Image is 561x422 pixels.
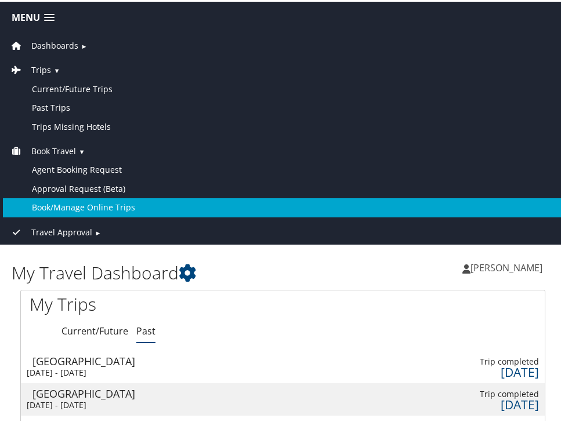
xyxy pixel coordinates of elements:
a: Current/Future [61,323,128,336]
span: ▼ [78,145,85,154]
span: ► [95,227,101,235]
span: Travel Approval [31,224,92,237]
div: [DATE] [421,398,539,408]
span: Trips [31,62,51,75]
span: [PERSON_NAME] [470,260,542,272]
a: Trips [9,63,51,74]
h1: My Trips [30,290,274,315]
a: [PERSON_NAME] [462,249,554,283]
div: Trip completed [421,387,539,398]
span: Dashboards [31,38,78,50]
div: Trip completed [421,355,539,365]
div: [DATE] - [DATE] [27,398,151,409]
h1: My Travel Dashboard [12,259,283,283]
a: Menu [6,6,60,26]
div: [GEOGRAPHIC_DATA] [32,354,157,365]
span: Book Travel [31,143,76,156]
a: Dashboards [9,38,78,49]
span: ▼ [53,64,60,73]
div: [DATE] [421,365,539,376]
div: [GEOGRAPHIC_DATA] [32,387,157,397]
span: Menu [12,10,40,21]
a: Book Travel [9,144,76,155]
a: Travel Approval [9,225,92,236]
span: ► [81,40,87,49]
a: Past [136,323,155,336]
div: [DATE] - [DATE] [27,366,151,376]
